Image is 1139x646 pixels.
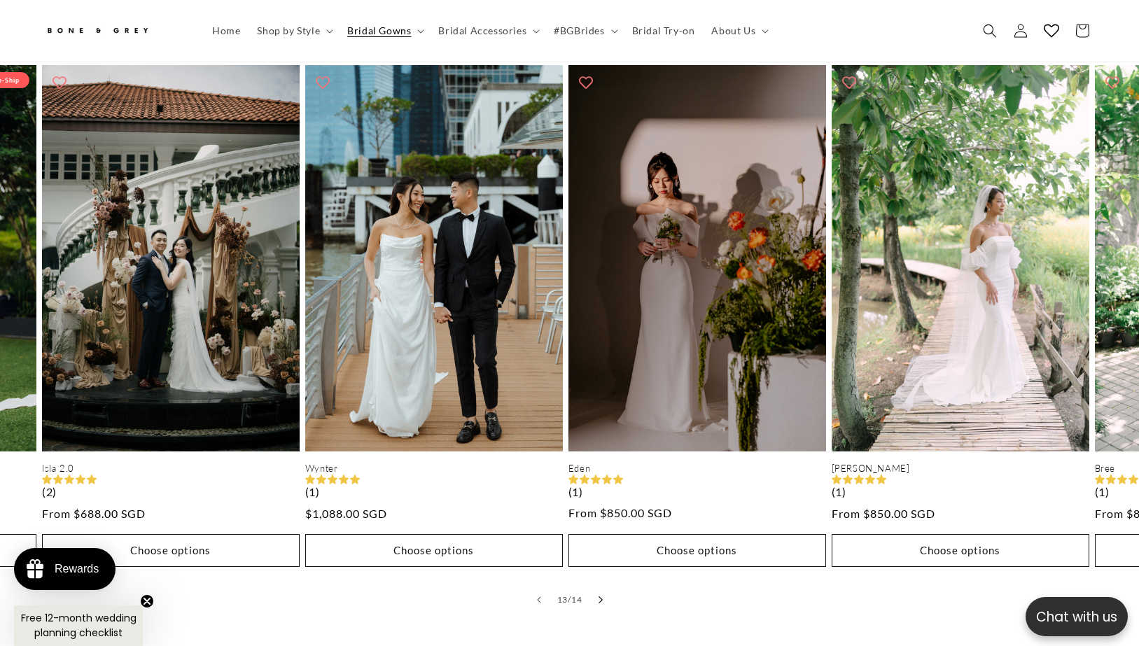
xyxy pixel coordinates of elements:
button: Choose options [832,534,1089,567]
span: Shop by Style [257,24,320,37]
button: Slide left [524,584,554,615]
a: Isla 2.0 [42,463,300,475]
span: Bridal Try-on [632,24,695,37]
button: Open chatbox [1026,597,1128,636]
button: Choose options [42,534,300,567]
summary: About Us [703,16,774,45]
summary: Bridal Gowns [339,16,430,45]
summary: Search [974,15,1005,46]
div: Free 12-month wedding planning checklistClose teaser [14,605,143,646]
button: Choose options [305,534,563,567]
span: / [568,593,571,607]
button: Add to wishlist [572,69,600,97]
button: Slide right [585,584,616,615]
button: Close teaser [140,594,154,608]
a: Wynter [305,463,563,475]
span: 13 [557,593,568,607]
span: About Us [711,24,755,37]
a: [PERSON_NAME] [832,463,1089,475]
span: Home [212,24,240,37]
summary: Bridal Accessories [430,16,545,45]
summary: #BGBrides [545,16,623,45]
div: Rewards [55,563,99,575]
a: Home [204,16,249,45]
summary: Shop by Style [249,16,339,45]
button: Add to wishlist [1098,69,1126,97]
img: Bone and Grey Bridal [45,20,150,43]
span: Bridal Gowns [347,24,411,37]
p: Chat with us [1026,607,1128,627]
button: Add to wishlist [46,69,74,97]
button: Add to wishlist [835,69,863,97]
span: 14 [571,593,582,607]
button: Add to wishlist [309,69,337,97]
span: Bridal Accessories [438,24,526,37]
a: Bone and Grey Bridal [39,14,190,48]
a: Bridal Try-on [624,16,704,45]
span: Free 12-month wedding planning checklist [21,611,137,640]
a: Eden [568,463,826,475]
span: #BGBrides [554,24,604,37]
button: Choose options [568,534,826,567]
